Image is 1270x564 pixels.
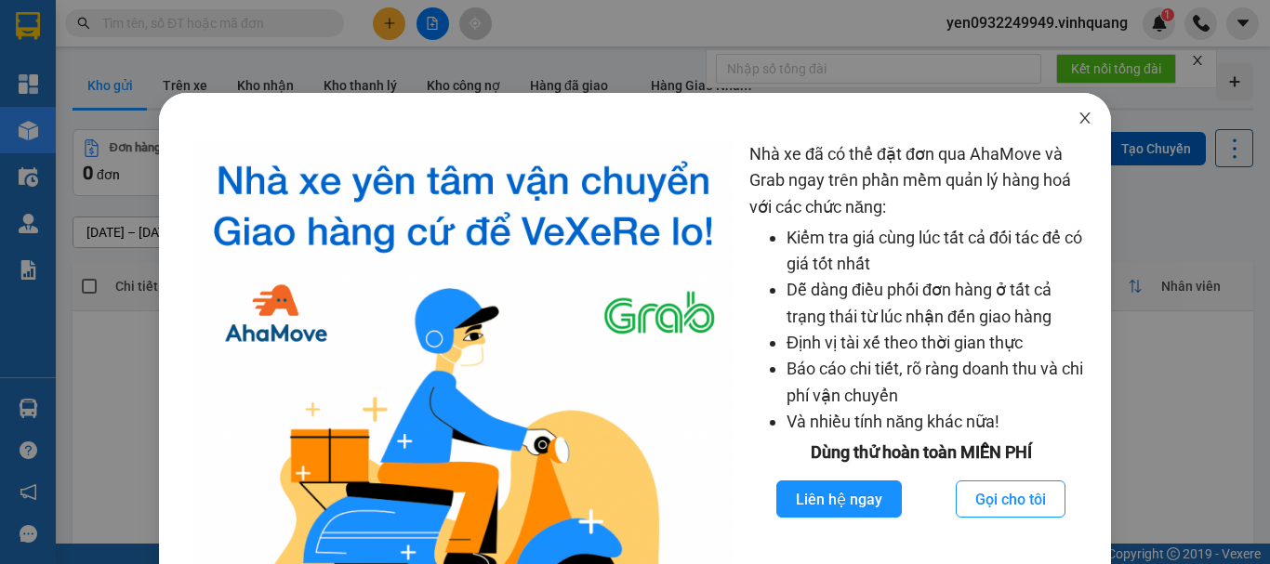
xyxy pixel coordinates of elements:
[796,488,882,511] span: Liên hệ ngay
[787,225,1092,278] li: Kiểm tra giá cùng lúc tất cả đối tác để có giá tốt nhất
[787,409,1092,435] li: Và nhiều tính năng khác nữa!
[1059,93,1111,145] button: Close
[956,480,1065,518] button: Gọi cho tôi
[776,480,902,518] button: Liên hệ ngay
[975,488,1046,511] span: Gọi cho tôi
[787,277,1092,330] li: Dễ dàng điều phối đơn hàng ở tất cả trạng thái từ lúc nhận đến giao hàng
[749,439,1092,466] div: Dùng thử hoàn toàn MIỄN PHÍ
[787,356,1092,409] li: Báo cáo chi tiết, rõ ràng doanh thu và chi phí vận chuyển
[1078,111,1092,125] span: close
[787,330,1092,356] li: Định vị tài xế theo thời gian thực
